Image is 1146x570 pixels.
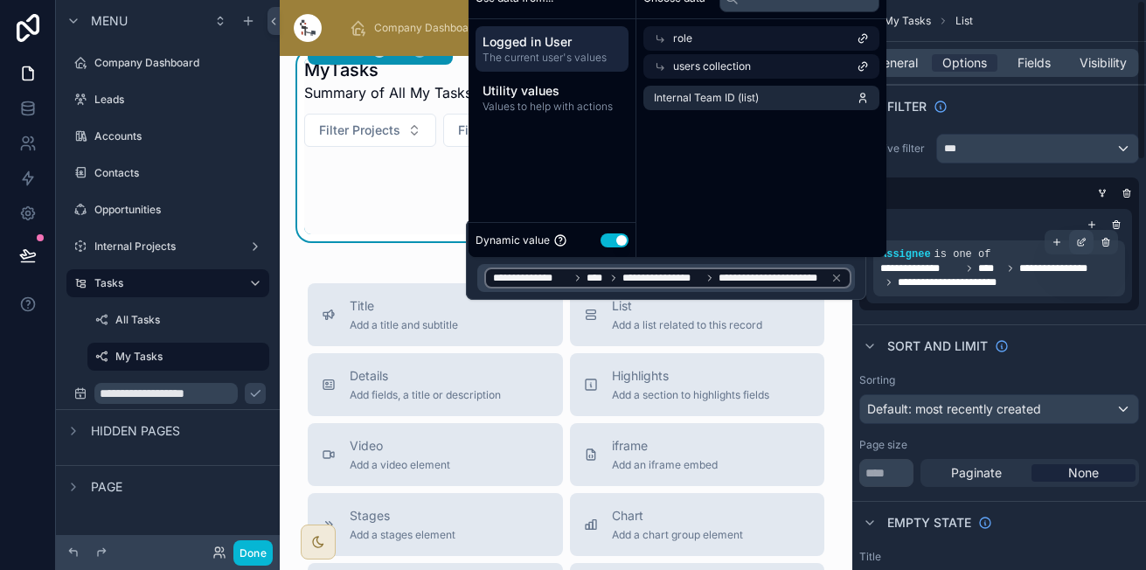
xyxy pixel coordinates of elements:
span: Empty state [887,514,971,532]
a: Company Dashboard [344,12,491,44]
h1: MyTasks [304,58,472,82]
span: Highlights [612,367,769,385]
label: Company Dashboard [94,56,266,70]
a: Contacts [66,159,269,187]
span: Fields [1018,54,1051,72]
label: Opportunities [94,203,266,217]
span: iframe [612,437,718,455]
span: Add a title and subtitle [350,318,458,332]
span: Video [350,437,450,455]
a: Internal Projects [66,233,269,261]
button: iframeAdd an iframe embed [570,423,825,486]
button: HighlightsAdd a section to highlights fields [570,353,825,416]
label: Page size [859,438,907,452]
span: Default: most recently created [867,401,1041,416]
label: Leads [94,93,266,107]
span: is one of [934,248,991,261]
span: role [673,31,692,45]
a: All Tasks [87,306,269,334]
span: Assignee [880,248,931,261]
span: Options [942,54,987,72]
button: Default: most recently created [859,394,1139,424]
span: Company Dashboard [374,21,479,35]
button: Select Button [304,114,436,147]
label: Tasks [94,276,234,290]
span: Dynamic value [476,233,550,247]
a: My Tasks [87,343,269,371]
img: App logo [294,14,322,42]
span: List [612,297,762,315]
span: Add fields, a title or description [350,388,501,402]
button: StagesAdd a stages element [308,493,563,556]
button: TitleAdd a title and subtitle [308,283,563,346]
span: Filter Assignee [458,122,546,139]
span: My Tasks [884,14,931,28]
button: Select Button [443,114,582,147]
a: Tasks [66,269,269,297]
div: scrollable content [636,79,886,117]
span: Hidden pages [91,422,180,440]
span: Add a stages element [350,528,455,542]
label: Accounts [94,129,266,143]
span: Details [350,367,501,385]
span: Title [350,297,458,315]
span: None [1068,464,1099,482]
button: DetailsAdd fields, a title or description [308,353,563,416]
a: Opportunities [66,196,269,224]
span: Paginate [951,464,1002,482]
button: ChartAdd a chart group element [570,493,825,556]
span: Internal Team ID (list) [654,91,759,105]
span: Add an iframe embed [612,458,718,472]
span: Filter Projects [319,122,400,139]
label: My Tasks [115,350,259,364]
span: Values to help with actions [483,100,622,114]
a: Accounts [66,122,269,150]
a: Leads [66,86,269,114]
span: Add a chart group element [612,528,743,542]
label: Relative filter [859,142,929,156]
span: Chart [612,507,743,525]
span: users collection [673,59,751,73]
label: All Tasks [115,313,266,327]
span: Logged in User [483,33,622,51]
span: Page [91,478,122,496]
button: Done [233,540,273,566]
span: Add a list related to this record [612,318,762,332]
span: Stages [350,507,455,525]
span: Filter [887,98,927,115]
span: Sort And Limit [887,337,988,355]
label: Sorting [859,373,895,387]
a: Company Dashboard [66,49,269,77]
span: Menu [91,12,128,30]
span: List [955,14,973,28]
span: Visibility [1080,54,1127,72]
span: General [874,54,918,72]
span: Add a section to highlights fields [612,388,769,402]
span: Utility values [483,82,622,100]
button: VideoAdd a video element [308,423,563,486]
span: Add a video element [350,458,450,472]
div: scrollable content [336,9,782,47]
label: Contacts [94,166,266,180]
label: Internal Projects [94,240,241,254]
button: ListAdd a list related to this record [570,283,825,346]
span: The current user's values [483,51,622,65]
div: scrollable content [469,19,636,128]
span: Summary of All My Tasks [304,82,472,103]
